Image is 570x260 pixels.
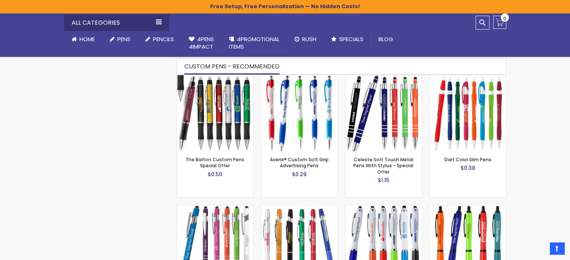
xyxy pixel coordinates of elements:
[79,35,95,43] span: Home
[117,35,130,43] span: Pens
[379,35,393,43] span: Blog
[64,15,169,31] div: All Categories
[189,35,214,51] span: 4Pens 4impact
[430,75,506,81] a: Dart Color slim Pens
[184,62,280,71] span: CUSTOM PENS - RECOMMENDED
[371,31,401,48] a: Blog
[64,31,102,48] a: Home
[346,75,422,81] a: Celeste Soft Touch Metal Pens With Stylus - Special Offer
[181,31,221,55] a: 4Pens4impact
[378,177,389,184] span: $1.15
[138,31,181,48] a: Pencils
[324,31,371,48] a: Specials
[493,16,506,29] a: 0
[461,164,475,172] span: $0.38
[186,156,244,169] a: The Barton Custom Pens Special Offer
[339,35,364,43] span: Specials
[177,75,253,81] a: The Barton Custom Pens Special Offer
[287,31,324,48] a: Rush
[270,156,329,169] a: Avenir® Custom Soft Grip Advertising Pens
[346,205,422,211] a: Kimberly Logo Stylus Pens - Special Offer
[177,205,253,211] a: Epic Soft Touch® Custom Pens + Stylus - Special Offer
[302,35,316,43] span: Rush
[261,75,337,81] a: Avenir® Custom Soft Grip Advertising Pens
[430,75,506,151] img: Dart Color slim Pens
[177,75,253,151] img: The Barton Custom Pens Special Offer
[503,15,506,22] span: 0
[102,31,138,48] a: Pens
[261,205,337,211] a: Escalade Metal-Grip Advertising Pens
[221,31,287,55] a: 4PROMOTIONALITEMS
[292,171,307,178] span: $0.29
[261,75,337,151] img: Avenir® Custom Soft Grip Advertising Pens
[153,35,174,43] span: Pencils
[229,35,280,51] span: 4PROMOTIONAL ITEMS
[208,171,222,178] span: $0.50
[444,156,491,163] a: Dart Color Slim Pens
[353,156,413,175] a: Celeste Soft Touch Metal Pens With Stylus - Special Offer
[346,75,422,151] img: Celeste Soft Touch Metal Pens With Stylus - Special Offer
